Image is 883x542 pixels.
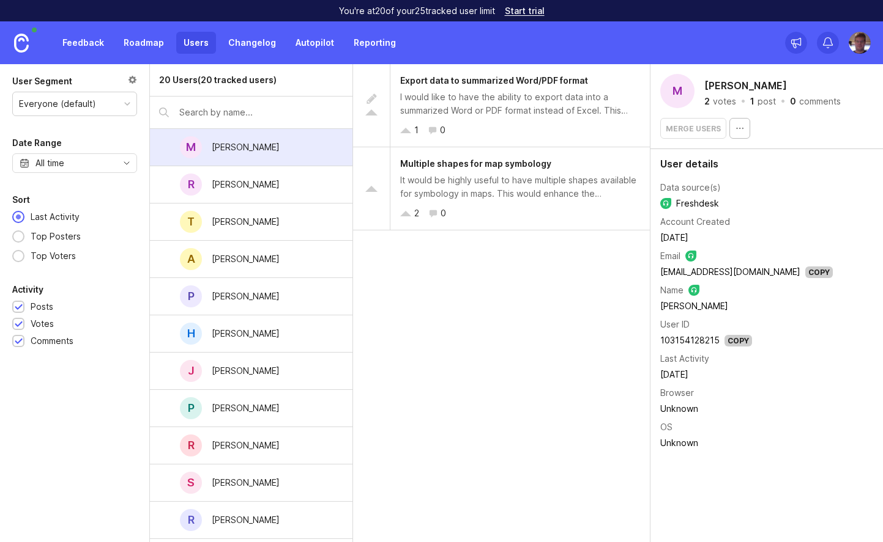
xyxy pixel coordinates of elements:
[660,334,720,347] div: 103154128215
[660,401,833,417] td: Unknown
[660,159,873,169] div: User details
[14,34,29,53] img: Canny Home
[176,32,216,54] a: Users
[212,364,280,378] div: [PERSON_NAME]
[180,248,202,270] div: A
[353,64,650,147] a: Export data to summarized Word/PDF formatI would like to have the ability to export data into a s...
[35,156,64,170] div: All time
[660,197,719,210] span: Freshdesk
[180,323,202,345] div: H
[758,97,776,106] div: post
[713,97,736,106] div: votes
[400,158,551,169] span: Multiple shapes for map symbology
[660,386,694,400] div: Browser
[179,106,343,119] input: Search by name...
[180,509,202,531] div: R
[660,318,690,331] div: User ID
[212,252,280,266] div: [PERSON_NAME]
[805,266,833,278] div: Copy
[212,439,280,452] div: [PERSON_NAME]
[400,75,588,86] span: Export data to summarized Word/PDF format
[12,136,62,150] div: Date Range
[441,207,446,220] div: 0
[660,198,671,209] img: Freshdesk logo
[31,334,73,348] div: Comments
[117,158,136,168] svg: toggle icon
[55,32,111,54] a: Feedback
[180,434,202,456] div: R
[704,97,710,106] div: 2
[440,123,445,137] div: 0
[849,32,871,54] img: Paul Smith
[346,32,403,54] a: Reporting
[660,435,833,451] td: Unknown
[24,230,87,243] div: Top Posters
[660,298,833,314] td: [PERSON_NAME]
[799,97,841,106] div: comments
[688,285,699,296] img: Freshdesk logo
[221,32,283,54] a: Changelog
[31,300,53,313] div: Posts
[414,123,419,137] div: 1
[212,141,280,154] div: [PERSON_NAME]
[116,32,171,54] a: Roadmap
[19,97,96,111] div: Everyone (default)
[414,207,419,220] div: 2
[212,513,280,527] div: [PERSON_NAME]
[212,178,280,191] div: [PERSON_NAME]
[660,266,800,277] a: [EMAIL_ADDRESS][DOMAIN_NAME]
[660,352,709,365] div: Last Activity
[12,192,30,207] div: Sort
[740,97,747,106] div: ·
[212,215,280,229] div: [PERSON_NAME]
[180,285,202,307] div: P
[24,249,82,263] div: Top Voters
[660,215,730,229] div: Account Created
[660,284,684,297] div: Name
[339,5,495,17] p: You're at 20 of your 25 tracked user limit
[400,174,640,200] div: It would be highly useful to have multiple shapes available for symbology in maps. This would enh...
[353,147,650,230] a: Multiple shapes for map symbologyIt would be highly useful to have multiple shapes available for ...
[180,397,202,419] div: P
[180,472,202,494] div: S
[780,97,786,106] div: ·
[24,210,86,224] div: Last Activity
[31,317,54,331] div: Votes
[660,74,695,108] div: M
[750,97,754,106] div: 1
[660,181,721,194] div: Data source(s)
[702,76,789,95] h2: [PERSON_NAME]
[790,97,796,106] div: 0
[685,251,696,262] img: Freshdesk logo
[400,90,640,117] div: I would like to have the ability to export data into a summarized Word or PDF format instead of E...
[725,335,752,346] div: Copy
[660,232,688,243] time: [DATE]
[660,249,680,263] div: Email
[212,476,280,489] div: [PERSON_NAME]
[180,136,202,158] div: M
[159,73,277,87] div: 20 Users (20 tracked users)
[212,327,280,340] div: [PERSON_NAME]
[505,7,545,15] a: Start trial
[660,369,688,379] time: [DATE]
[660,420,672,434] div: OS
[212,290,280,303] div: [PERSON_NAME]
[288,32,341,54] a: Autopilot
[180,174,202,196] div: R
[180,211,202,233] div: T
[12,282,43,297] div: Activity
[12,74,72,89] div: User Segment
[212,401,280,415] div: [PERSON_NAME]
[180,360,202,382] div: J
